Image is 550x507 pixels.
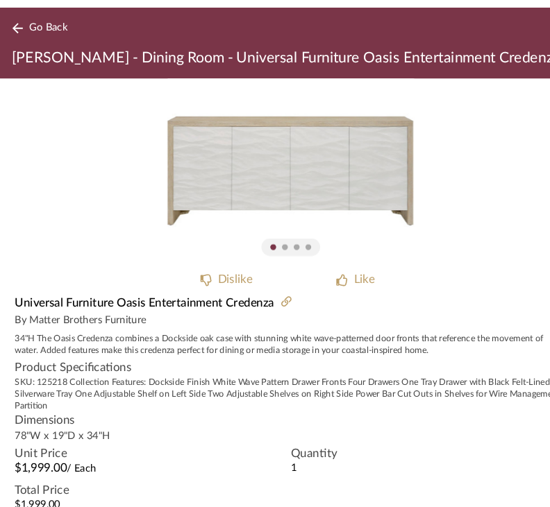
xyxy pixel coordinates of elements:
span: Dimensions [14,417,536,433]
img: 722b7dfa-1481-4047-b4c9-a8260296b160_436x436.jpg [158,102,392,277]
div: 34"H The Oasis Credenza combines a Dockside oak case with stunning white wave-patterned door fron... [14,342,536,364]
span: [PERSON_NAME] - Dining Room - Universal Furniture Oasis Entertainment Credenza [11,76,530,89]
div: 1 [275,465,536,476]
span: Quantity [275,448,536,465]
div: 78"W x 19"D x 34"H [14,433,536,448]
div: Dislike [206,284,239,300]
span: Total Price [14,483,406,499]
span: Unit Price [14,448,275,465]
span: Go Back [28,49,64,60]
span: Product Specifications [14,367,124,384]
span: / Each [63,466,91,476]
span: Universal Furniture Oasis Entertainment Credenza [14,306,259,323]
button: Go Back [11,46,69,63]
div: SKU: 125218 Collection Features: Dockside Finish White Wave Pattern Drawer Fronts Four Drawers On... [14,384,536,417]
div: Like [335,284,354,300]
span: $1,999.00 [14,465,63,476]
span: Balancing Act, LLC [225,10,326,28]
